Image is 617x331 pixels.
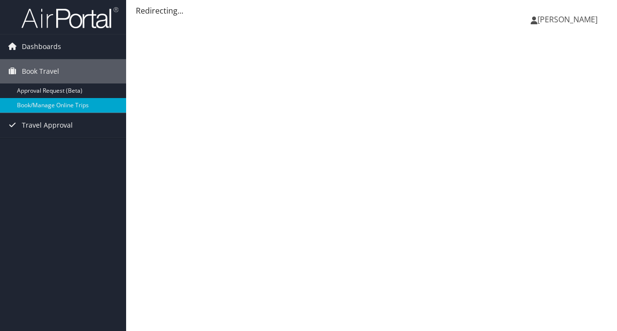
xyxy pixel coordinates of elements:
span: Dashboards [22,34,61,59]
div: Redirecting... [136,5,607,17]
span: Travel Approval [22,113,73,137]
a: [PERSON_NAME] [531,5,607,34]
span: Book Travel [22,59,59,83]
img: airportal-logo.png [21,6,118,29]
span: [PERSON_NAME] [537,14,598,25]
